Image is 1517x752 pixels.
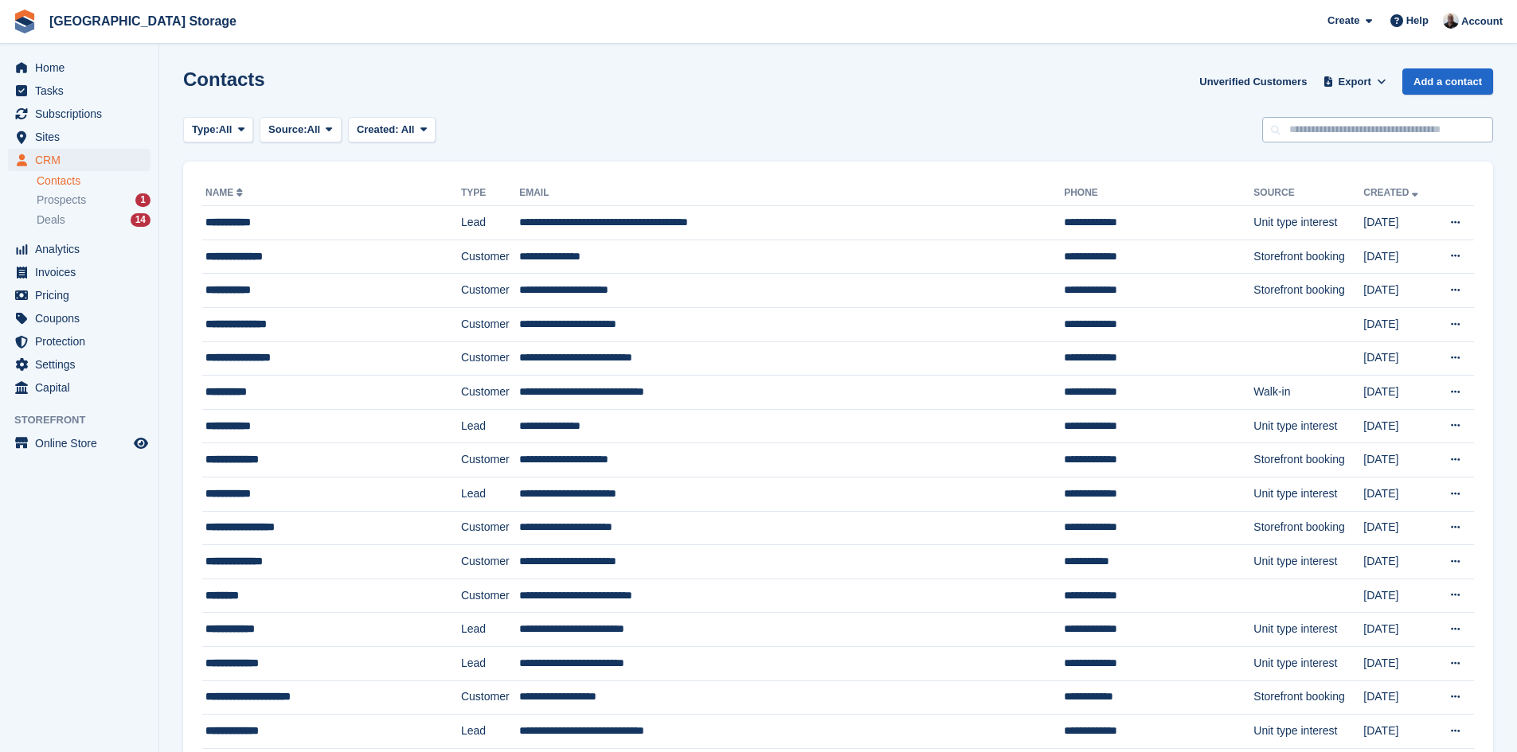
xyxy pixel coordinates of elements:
[35,330,131,353] span: Protection
[8,238,151,260] a: menu
[1193,68,1313,95] a: Unverified Customers
[35,56,131,79] span: Home
[461,181,519,206] th: Type
[401,123,415,135] span: All
[1363,715,1433,749] td: [DATE]
[1253,715,1363,749] td: Unit type interest
[1363,646,1433,680] td: [DATE]
[37,173,151,189] a: Contacts
[1443,13,1459,29] img: Keith Strivens
[461,240,519,274] td: Customer
[1363,187,1421,198] a: Created
[1253,646,1363,680] td: Unit type interest
[1363,376,1433,410] td: [DATE]
[35,261,131,283] span: Invoices
[37,212,151,228] a: Deals 14
[461,477,519,511] td: Lead
[461,646,519,680] td: Lead
[8,80,151,102] a: menu
[461,613,519,647] td: Lead
[35,353,131,376] span: Settings
[260,117,342,143] button: Source: All
[8,56,151,79] a: menu
[461,307,519,341] td: Customer
[8,307,151,329] a: menu
[1363,240,1433,274] td: [DATE]
[1406,13,1429,29] span: Help
[1363,341,1433,376] td: [DATE]
[1339,74,1371,90] span: Export
[1363,545,1433,579] td: [DATE]
[1253,206,1363,240] td: Unit type interest
[8,330,151,353] a: menu
[8,376,151,399] a: menu
[205,187,246,198] a: Name
[35,103,131,125] span: Subscriptions
[461,443,519,477] td: Customer
[37,193,86,208] span: Prospects
[307,122,321,138] span: All
[1253,511,1363,545] td: Storefront booking
[461,376,519,410] td: Customer
[1363,613,1433,647] td: [DATE]
[183,68,265,90] h1: Contacts
[8,353,151,376] a: menu
[35,126,131,148] span: Sites
[1253,274,1363,308] td: Storefront booking
[461,579,519,613] td: Customer
[35,238,131,260] span: Analytics
[8,103,151,125] a: menu
[461,680,519,715] td: Customer
[1253,181,1363,206] th: Source
[131,434,151,453] a: Preview store
[461,715,519,749] td: Lead
[1253,240,1363,274] td: Storefront booking
[1363,511,1433,545] td: [DATE]
[1064,181,1253,206] th: Phone
[268,122,307,138] span: Source:
[1363,443,1433,477] td: [DATE]
[183,117,253,143] button: Type: All
[1363,680,1433,715] td: [DATE]
[1320,68,1390,95] button: Export
[461,511,519,545] td: Customer
[1363,274,1433,308] td: [DATE]
[192,122,219,138] span: Type:
[1253,409,1363,443] td: Unit type interest
[1253,545,1363,579] td: Unit type interest
[35,376,131,399] span: Capital
[219,122,233,138] span: All
[1461,14,1503,29] span: Account
[8,261,151,283] a: menu
[35,284,131,306] span: Pricing
[1363,206,1433,240] td: [DATE]
[131,213,151,227] div: 14
[8,284,151,306] a: menu
[1253,443,1363,477] td: Storefront booking
[461,341,519,376] td: Customer
[35,80,131,102] span: Tasks
[461,274,519,308] td: Customer
[35,432,131,454] span: Online Store
[35,149,131,171] span: CRM
[1327,13,1359,29] span: Create
[8,149,151,171] a: menu
[1253,477,1363,511] td: Unit type interest
[8,432,151,454] a: menu
[1402,68,1493,95] a: Add a contact
[1253,613,1363,647] td: Unit type interest
[13,10,37,33] img: stora-icon-8386f47178a22dfd0bd8f6a31ec36ba5ce8667c1dd55bd0f319d3a0aa187defe.svg
[43,8,243,34] a: [GEOGRAPHIC_DATA] Storage
[8,126,151,148] a: menu
[14,412,158,428] span: Storefront
[1253,376,1363,410] td: Walk-in
[1363,409,1433,443] td: [DATE]
[1253,680,1363,715] td: Storefront booking
[35,307,131,329] span: Coupons
[461,206,519,240] td: Lead
[357,123,399,135] span: Created:
[1363,477,1433,511] td: [DATE]
[461,545,519,579] td: Customer
[37,212,65,228] span: Deals
[348,117,436,143] button: Created: All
